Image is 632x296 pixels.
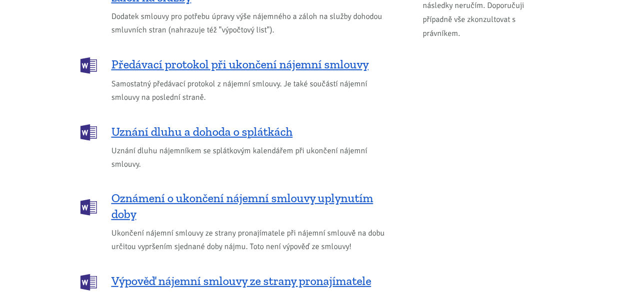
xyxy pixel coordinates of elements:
span: Uznání dluhu nájemníkem se splátkovým kalendářem při ukončení nájemní smlouvy. [111,144,390,171]
span: Oznámení o ukončení nájemní smlouvy uplynutím doby [111,190,390,222]
span: Ukončení nájemní smlouvy ze strany pronajímatele při nájemní smlouvě na dobu určitou vypršením sj... [111,227,390,254]
span: Dodatek smlouvy pro potřebu úpravy výše nájemného a záloh na služby dohodou smluvních stran (nahr... [111,10,390,37]
img: DOCX (Word) [80,274,97,291]
a: Uznání dluhu a dohoda o splátkách [80,123,390,140]
img: DOCX (Word) [80,124,97,141]
span: Předávací protokol při ukončení nájemní smlouvy [111,56,369,72]
img: DOCX (Word) [80,57,97,74]
span: Výpověď nájemní smlouvy ze strany pronajímatele [111,273,371,289]
a: Předávací protokol při ukončení nájemní smlouvy [80,56,390,73]
a: Oznámení o ukončení nájemní smlouvy uplynutím doby [80,190,390,222]
span: Uznání dluhu a dohoda o splátkách [111,124,293,140]
img: DOCX (Word) [80,199,97,216]
span: Samostatný předávací protokol z nájemní smlouvy. Je také součástí nájemní smlouvy na poslední str... [111,77,390,104]
a: Výpověď nájemní smlouvy ze strany pronajímatele [80,273,390,290]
